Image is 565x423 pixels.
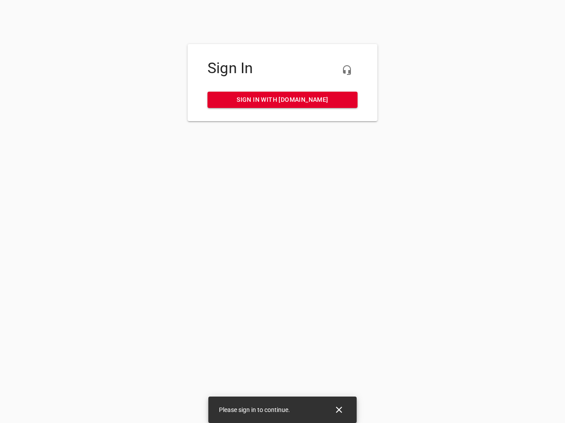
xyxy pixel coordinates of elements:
[207,59,358,77] h4: Sign In
[219,406,290,413] span: Please sign in to continue.
[215,94,350,105] span: Sign in with [DOMAIN_NAME]
[336,59,358,81] button: Live Chat
[207,92,358,108] a: Sign in with [DOMAIN_NAME]
[328,399,350,420] button: Close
